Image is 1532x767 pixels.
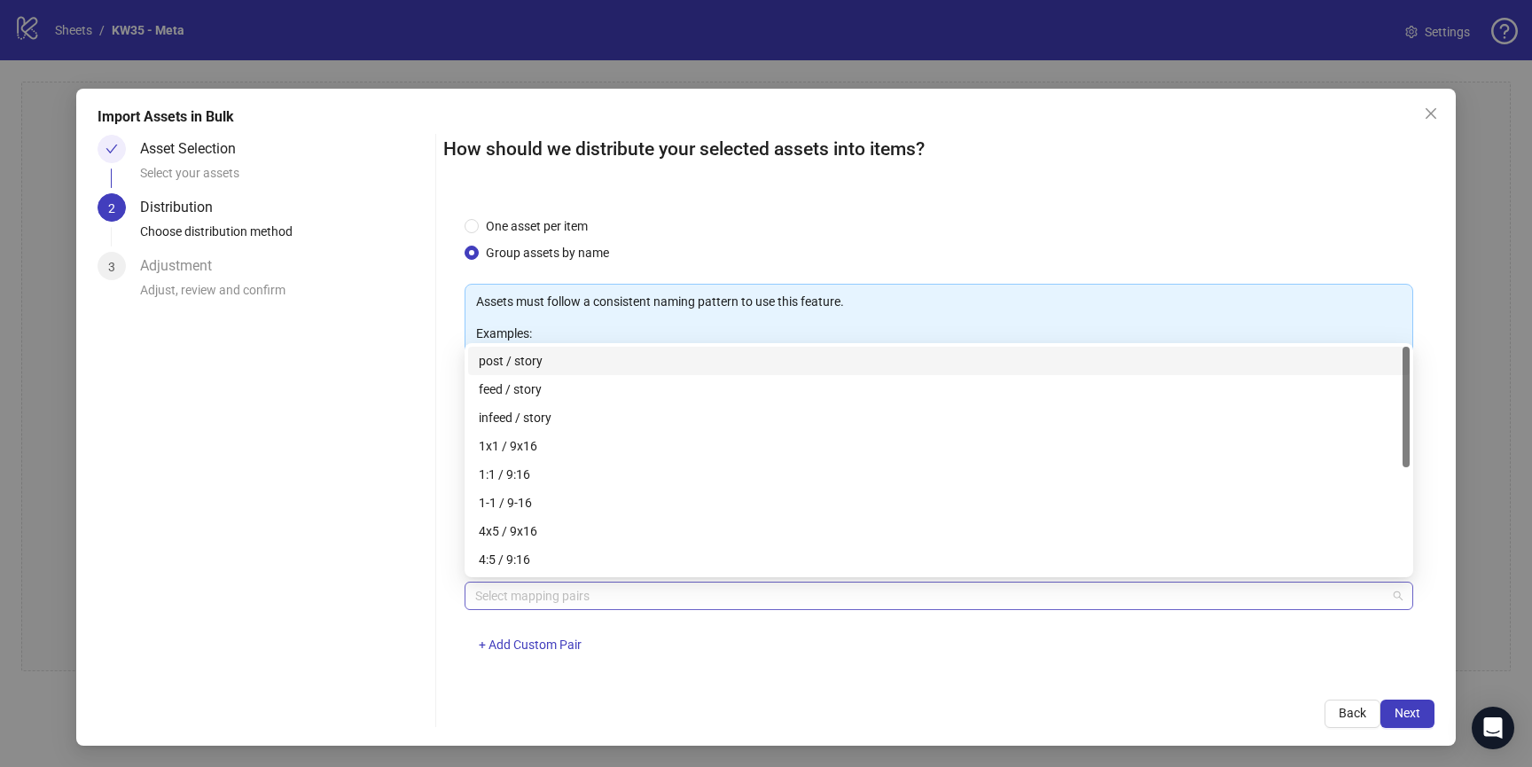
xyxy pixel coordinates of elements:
[140,163,428,193] div: Select your assets
[479,465,1399,484] div: 1:1 / 9:16
[1395,706,1420,720] span: Next
[468,375,1410,403] div: feed / story
[443,135,1434,164] h2: How should we distribute your selected assets into items?
[1325,700,1380,728] button: Back
[479,493,1399,513] div: 1-1 / 9-16
[1380,700,1434,728] button: Next
[468,432,1410,460] div: 1x1 / 9x16
[476,324,1402,382] p: Examples: Pairs: 'Summer_Campaign_1x1.png' and 'Summer_Campaign_9x16.png' Triples: 'Summer_Campai...
[140,280,428,310] div: Adjust, review and confirm
[1417,99,1445,128] button: Close
[479,243,616,262] span: Group assets by name
[1424,106,1438,121] span: close
[468,517,1410,545] div: 4x5 / 9x16
[140,193,227,222] div: Distribution
[468,460,1410,489] div: 1:1 / 9:16
[479,351,1399,371] div: post / story
[479,521,1399,541] div: 4x5 / 9x16
[108,260,115,274] span: 3
[106,143,118,155] span: check
[479,550,1399,569] div: 4:5 / 9:16
[468,545,1410,574] div: 4:5 / 9:16
[108,201,115,215] span: 2
[479,638,582,652] span: + Add Custom Pair
[479,436,1399,456] div: 1x1 / 9x16
[1472,707,1514,749] div: Open Intercom Messenger
[476,292,1402,311] p: Assets must follow a consistent naming pattern to use this feature.
[479,216,595,236] span: One asset per item
[140,222,428,252] div: Choose distribution method
[479,380,1399,399] div: feed / story
[468,347,1410,375] div: post / story
[98,106,1434,128] div: Import Assets in Bulk
[468,489,1410,517] div: 1-1 / 9-16
[140,135,250,163] div: Asset Selection
[1339,706,1366,720] span: Back
[140,252,226,280] div: Adjustment
[479,408,1399,427] div: infeed / story
[468,403,1410,432] div: infeed / story
[465,631,596,660] button: + Add Custom Pair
